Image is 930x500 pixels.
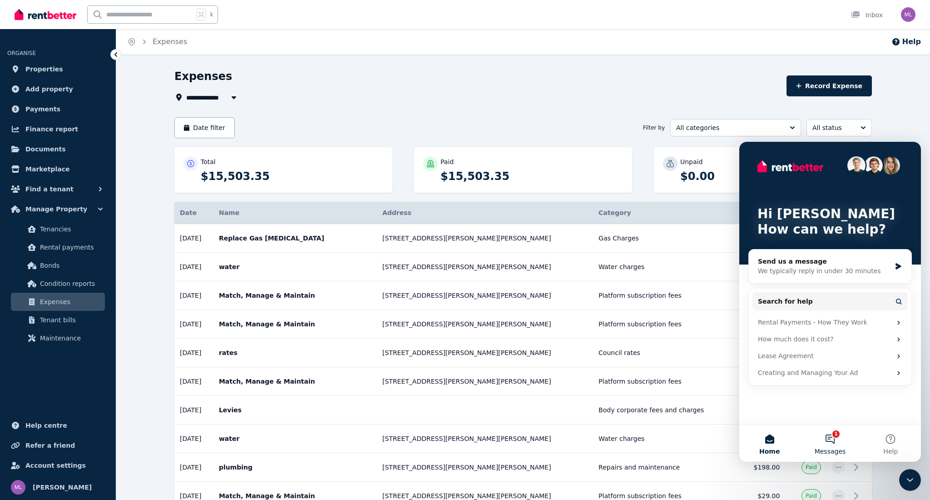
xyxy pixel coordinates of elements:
td: $198.00 [733,453,786,482]
span: ORGANISE [7,50,36,56]
td: Water charges [593,253,733,281]
td: $1,755.00 [733,396,786,425]
p: rates [219,348,371,357]
th: Name [213,202,377,224]
p: plumbing [219,463,371,472]
td: $29.00 [733,367,786,396]
td: [STREET_ADDRESS][PERSON_NAME][PERSON_NAME] [377,367,593,396]
span: k [210,11,213,18]
span: Marketplace [25,164,69,175]
p: Match, Manage & Maintain [219,377,371,386]
a: Rental payments [11,238,105,256]
span: Manage Property [25,204,87,215]
span: All categories [676,123,782,132]
td: [DATE] [174,253,213,281]
td: Gas Charges [593,224,733,253]
button: Help [891,36,921,47]
span: All status [812,123,853,132]
td: $29.00 [733,310,786,339]
span: Tenant bills [40,315,101,325]
span: [PERSON_NAME] [33,482,92,493]
img: Michael Lissing [11,480,25,495]
span: Rental payments [40,242,101,253]
button: Date filter [174,117,235,138]
td: $258.50 [733,224,786,253]
td: Repairs and maintenance [593,453,733,482]
span: Maintenance [40,333,101,344]
td: Platform subscription fees [593,310,733,339]
a: Tenant bills [11,311,105,329]
a: Marketplace [7,160,109,178]
a: Help centre [7,416,109,435]
span: Account settings [25,460,86,471]
nav: Breadcrumb [116,29,198,55]
span: Expenses [40,296,101,307]
a: Account settings [7,456,109,475]
div: Inbox [851,10,883,20]
span: Filter by [643,124,665,131]
span: Properties [25,64,63,75]
a: Refer a friend [7,436,109,455]
td: [STREET_ADDRESS][PERSON_NAME][PERSON_NAME] [377,253,593,281]
button: Find a tenant [7,180,109,198]
a: Maintenance [11,329,105,347]
span: Documents [25,144,66,155]
a: Bonds [11,256,105,275]
p: $0.00 [680,169,863,184]
iframe: Intercom live chat [899,469,921,491]
button: Record Expense [787,75,872,96]
p: Unpaid [680,157,702,166]
td: [DATE] [174,224,213,253]
img: Michael Lissing [901,7,915,22]
span: Condition reports [40,278,101,289]
p: Paid [440,157,454,166]
th: Address [377,202,593,224]
td: Platform subscription fees [593,367,733,396]
a: Tenancies [11,220,105,238]
button: All categories [670,119,801,136]
a: Expenses [11,293,105,311]
button: Manage Property [7,200,109,218]
span: Paid [806,492,817,500]
th: Amount [733,202,786,224]
span: Add property [25,84,73,95]
td: Platform subscription fees [593,281,733,310]
span: Tenancies [40,224,101,235]
span: Find a tenant [25,184,74,195]
td: $177.93 [733,425,786,453]
p: Match, Manage & Maintain [219,320,371,329]
span: Finance report [25,124,78,135]
td: [DATE] [174,281,213,310]
p: water [219,262,371,271]
td: Water charges [593,425,733,453]
td: [STREET_ADDRESS][PERSON_NAME][PERSON_NAME] [377,310,593,339]
th: Category [593,202,733,224]
td: $29.00 [733,281,786,310]
a: Expenses [153,37,187,46]
td: [DATE] [174,396,213,425]
td: $437.00 [733,339,786,367]
td: Body corporate fees and charges [593,396,733,425]
td: [DATE] [174,310,213,339]
a: Finance report [7,120,109,138]
button: All status [806,119,872,136]
td: [DATE] [174,453,213,482]
td: [STREET_ADDRESS][PERSON_NAME][PERSON_NAME] [377,425,593,453]
td: [DATE] [174,367,213,396]
a: Condition reports [11,275,105,293]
